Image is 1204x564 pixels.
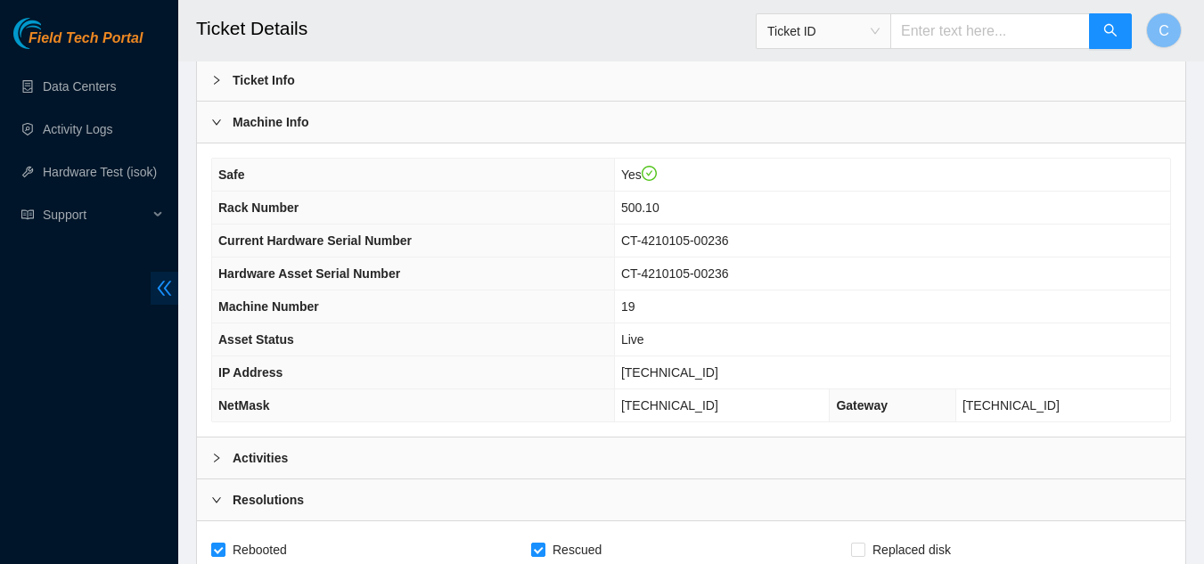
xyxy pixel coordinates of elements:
a: Hardware Test (isok) [43,165,157,179]
span: 500.10 [621,200,659,215]
span: Ticket ID [767,18,880,45]
span: check-circle [642,166,658,182]
b: Resolutions [233,490,304,510]
span: Field Tech Portal [29,30,143,47]
span: Rescued [545,535,609,564]
b: Machine Info [233,112,309,132]
span: read [21,208,34,221]
span: Rack Number [218,200,299,215]
span: Current Hardware Serial Number [218,233,412,248]
a: Akamai TechnologiesField Tech Portal [13,32,143,55]
span: right [211,495,222,505]
span: Gateway [836,398,888,413]
span: Replaced disk [865,535,958,564]
div: Activities [197,437,1185,478]
b: Activities [233,448,288,468]
span: Safe [218,168,245,182]
span: C [1159,20,1169,42]
span: NetMask [218,398,270,413]
div: Resolutions [197,479,1185,520]
span: search [1103,23,1118,40]
span: Live [621,332,644,347]
span: [TECHNICAL_ID] [962,398,1060,413]
span: Asset Status [218,332,294,347]
input: Enter text here... [890,13,1090,49]
span: CT-4210105-00236 [621,233,729,248]
span: [TECHNICAL_ID] [621,365,718,380]
span: right [211,75,222,86]
span: Support [43,197,148,233]
span: Yes [621,168,657,182]
span: right [211,117,222,127]
span: CT-4210105-00236 [621,266,729,281]
img: Akamai Technologies [13,18,90,49]
a: Activity Logs [43,122,113,136]
span: Hardware Asset Serial Number [218,266,400,281]
button: search [1089,13,1132,49]
span: double-left [151,272,178,305]
span: right [211,453,222,463]
b: Ticket Info [233,70,295,90]
span: IP Address [218,365,283,380]
div: Machine Info [197,102,1185,143]
a: Data Centers [43,79,116,94]
div: Ticket Info [197,60,1185,101]
span: Rebooted [225,535,294,564]
span: Machine Number [218,299,319,314]
span: [TECHNICAL_ID] [621,398,718,413]
span: 19 [621,299,635,314]
button: C [1146,12,1182,48]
